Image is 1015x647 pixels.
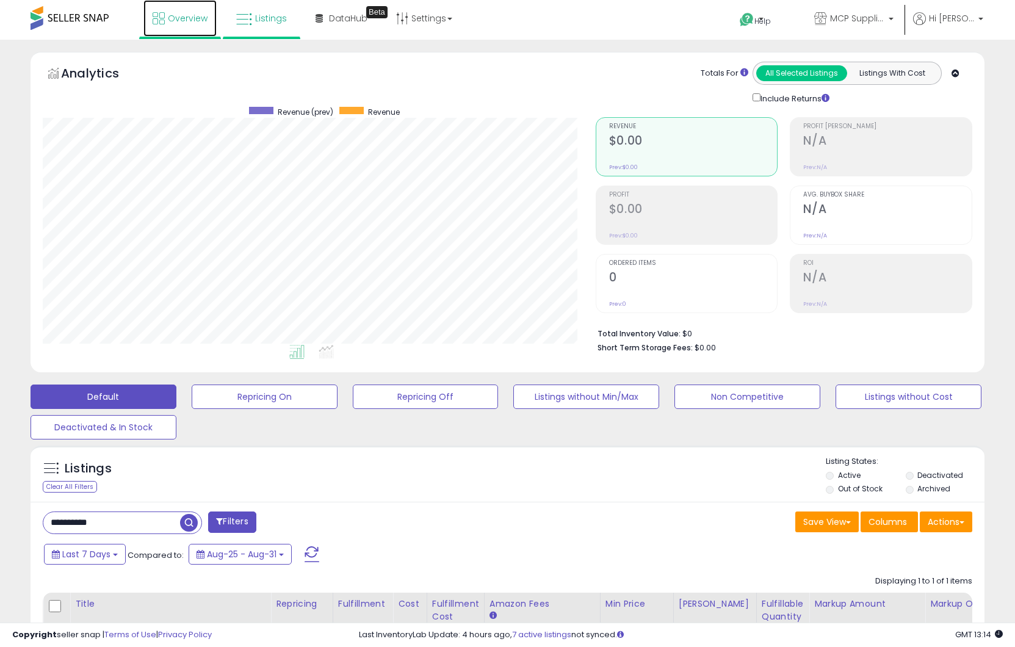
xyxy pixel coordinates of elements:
[795,511,859,532] button: Save View
[44,544,126,565] button: Last 7 Days
[61,65,143,85] h5: Analytics
[609,192,778,198] span: Profit
[803,232,827,239] small: Prev: N/A
[861,511,918,532] button: Columns
[756,65,847,81] button: All Selected Listings
[803,164,827,171] small: Prev: N/A
[609,123,778,130] span: Revenue
[43,481,97,493] div: Clear All Filters
[803,270,972,287] h2: N/A
[65,460,112,477] h5: Listings
[31,385,176,409] button: Default
[366,6,388,18] div: Tooltip anchor
[62,548,110,560] span: Last 7 Days
[803,192,972,198] span: Avg. Buybox Share
[609,260,778,267] span: Ordered Items
[353,385,499,409] button: Repricing Off
[826,456,984,468] p: Listing States:
[605,598,668,610] div: Min Price
[743,91,844,105] div: Include Returns
[192,385,338,409] button: Repricing On
[598,342,693,353] b: Short Term Storage Fees:
[598,325,963,340] li: $0
[674,385,820,409] button: Non Competitive
[830,12,885,24] span: MCP Supplies
[803,260,972,267] span: ROI
[803,134,972,150] h2: N/A
[255,12,287,24] span: Listings
[338,598,388,610] div: Fulfillment
[489,610,497,621] small: Amazon Fees.
[838,470,861,480] label: Active
[803,123,972,130] span: Profit [PERSON_NAME]
[754,16,771,26] span: Help
[920,511,972,532] button: Actions
[104,629,156,640] a: Terms of Use
[189,544,292,565] button: Aug-25 - Aug-31
[158,629,212,640] a: Privacy Policy
[489,598,595,610] div: Amazon Fees
[955,629,1003,640] span: 2025-09-9 13:14 GMT
[803,202,972,219] h2: N/A
[168,12,208,24] span: Overview
[609,164,638,171] small: Prev: $0.00
[329,12,367,24] span: DataHub
[803,300,827,308] small: Prev: N/A
[695,342,716,353] span: $0.00
[869,516,907,528] span: Columns
[432,598,479,623] div: Fulfillment Cost
[609,202,778,219] h2: $0.00
[913,12,983,40] a: Hi [PERSON_NAME]
[359,629,1003,641] div: Last InventoryLab Update: 4 hours ago, not synced.
[513,385,659,409] button: Listings without Min/Max
[31,415,176,439] button: Deactivated & In Stock
[739,12,754,27] i: Get Help
[276,598,328,610] div: Repricing
[814,598,920,610] div: Markup Amount
[762,598,804,623] div: Fulfillable Quantity
[512,629,571,640] a: 7 active listings
[701,68,748,79] div: Totals For
[917,470,963,480] label: Deactivated
[609,232,638,239] small: Prev: $0.00
[609,134,778,150] h2: $0.00
[609,300,626,308] small: Prev: 0
[730,3,795,40] a: Help
[128,549,184,561] span: Compared to:
[208,511,256,533] button: Filters
[836,385,981,409] button: Listings without Cost
[368,107,400,117] span: Revenue
[847,65,937,81] button: Listings With Cost
[12,629,57,640] strong: Copyright
[929,12,975,24] span: Hi [PERSON_NAME]
[278,107,333,117] span: Revenue (prev)
[207,548,276,560] span: Aug-25 - Aug-31
[875,576,972,587] div: Displaying 1 to 1 of 1 items
[12,629,212,641] div: seller snap | |
[75,598,265,610] div: Title
[398,598,422,610] div: Cost
[679,598,751,610] div: [PERSON_NAME]
[598,328,681,339] b: Total Inventory Value:
[838,483,883,494] label: Out of Stock
[917,483,950,494] label: Archived
[609,270,778,287] h2: 0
